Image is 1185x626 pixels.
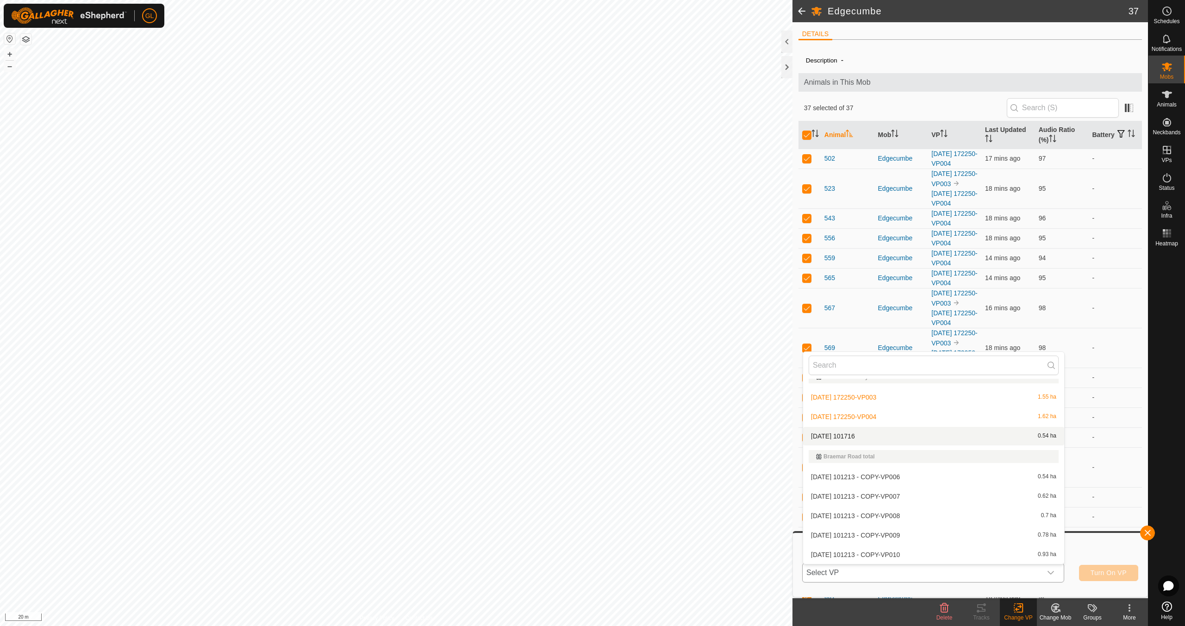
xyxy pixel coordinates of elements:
[953,180,960,187] img: to
[1155,241,1178,246] span: Heatmap
[1088,527,1142,547] td: -
[811,513,900,519] span: [DATE] 101213 - COPY-VP008
[1039,155,1046,162] span: 97
[1039,214,1046,222] span: 96
[985,304,1020,312] span: 18 Aug 2025, 11:09 am
[806,57,837,64] label: Description
[931,289,977,307] a: [DATE] 172250-VP003
[798,29,832,40] li: DETAILS
[803,526,1064,545] li: 2025-08-14 101213 - COPY-VP009
[846,131,853,138] p-sorticon: Activate to sort
[811,474,900,480] span: [DATE] 101213 - COPY-VP006
[878,213,924,223] div: Edgecumbe
[981,121,1035,149] th: Last Updated
[1088,388,1142,407] td: -
[1161,614,1173,620] span: Help
[878,273,924,283] div: Edgecumbe
[931,210,977,227] a: [DATE] 172250-VP004
[1161,213,1172,219] span: Infra
[953,299,960,307] img: to
[824,303,835,313] span: 567
[985,214,1020,222] span: 18 Aug 2025, 11:06 am
[803,407,1064,426] li: 2025-08-14 172250-VP004
[878,154,924,163] div: Edgecumbe
[1160,74,1173,80] span: Mobs
[1088,447,1142,487] td: -
[1088,208,1142,228] td: -
[931,190,977,207] a: [DATE] 172250-VP004
[4,33,15,44] button: Reset Map
[931,230,977,247] a: [DATE] 172250-VP004
[821,121,874,149] th: Animal
[1039,234,1046,242] span: 95
[804,103,1007,113] span: 37 selected of 37
[1091,569,1127,576] span: Turn On VP
[803,388,1064,407] li: 2025-08-14 172250-VP003
[931,150,977,167] a: [DATE] 172250-VP004
[1129,4,1139,18] span: 37
[803,545,1064,564] li: 2025-08-14 101213 - COPY-VP010
[1038,394,1056,401] span: 1.55 ha
[1157,102,1177,107] span: Animals
[985,274,1020,282] span: 18 Aug 2025, 11:11 am
[1049,136,1056,144] p-sorticon: Activate to sort
[985,234,1020,242] span: 18 Aug 2025, 11:06 am
[824,253,835,263] span: 559
[803,468,1064,486] li: 2025-08-14 101213 - COPY-VP006
[811,493,900,500] span: [DATE] 101213 - COPY-VP007
[824,184,835,194] span: 523
[803,487,1064,506] li: 2025-08-14 101213 - COPY-VP007
[931,250,977,267] a: [DATE] 172250-VP004
[824,273,835,283] span: 565
[1035,121,1089,149] th: Audio Ratio (%)
[874,121,928,149] th: Mob
[1153,130,1180,135] span: Neckbands
[1088,487,1142,507] td: -
[928,121,981,149] th: VP
[931,329,977,347] a: [DATE] 172250-VP003
[811,532,900,538] span: [DATE] 101213 - COPY-VP009
[1079,565,1138,581] button: Turn On VP
[1000,613,1037,622] div: Change VP
[1088,368,1142,388] td: -
[1154,19,1179,24] span: Schedules
[809,356,1059,375] input: Search
[811,433,855,439] span: [DATE] 101716
[936,614,953,621] span: Delete
[811,394,876,401] span: [DATE] 172250-VP003
[878,303,924,313] div: Edgecumbe
[1088,328,1142,368] td: -
[985,254,1020,262] span: 18 Aug 2025, 11:11 am
[1041,513,1056,519] span: 0.7 ha
[803,507,1064,525] li: 2025-08-14 101213 - COPY-VP008
[963,613,1000,622] div: Tracks
[1037,613,1074,622] div: Change Mob
[985,344,1020,351] span: 18 Aug 2025, 11:06 am
[1039,304,1046,312] span: 98
[1038,551,1056,558] span: 0.93 ha
[1038,532,1056,538] span: 0.78 ha
[1111,613,1148,622] div: More
[360,614,394,622] a: Privacy Policy
[1088,268,1142,288] td: -
[1152,46,1182,52] span: Notifications
[1088,288,1142,328] td: -
[816,454,1051,459] div: Braemar Road total
[1042,563,1060,582] div: dropdown trigger
[828,6,1129,17] h2: Edgecumbe
[1148,598,1185,624] a: Help
[811,413,876,420] span: [DATE] 172250-VP004
[837,52,847,68] span: -
[145,11,154,21] span: GL
[803,427,1064,445] li: 2025-08-18 101716
[985,136,992,144] p-sorticon: Activate to sort
[1039,185,1046,192] span: 95
[1039,274,1046,282] span: 95
[931,269,977,287] a: [DATE] 172250-VP004
[1088,121,1142,149] th: Battery
[1038,433,1056,439] span: 0.54 ha
[4,49,15,60] button: +
[931,170,977,188] a: [DATE] 172250-VP003
[1161,157,1172,163] span: VPs
[824,233,835,243] span: 556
